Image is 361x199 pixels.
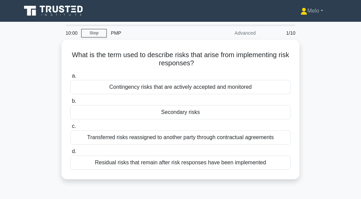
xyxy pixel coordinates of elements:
span: c. [72,123,76,129]
div: Advanced [200,26,260,40]
div: 10:00 [62,26,81,40]
div: PMP [107,26,200,40]
span: d. [72,148,76,154]
a: Stop [81,29,107,37]
span: b. [72,98,76,104]
a: Melo [284,4,340,18]
h5: What is the term used to describe risks that arise from implementing risk responses? [70,51,291,68]
div: Secondary risks [70,105,291,119]
span: a. [72,73,76,79]
div: Residual risks that remain after risk responses have been implemented [70,155,291,170]
div: 1/10 [260,26,299,40]
div: Transferred risks reassigned to another party through contractual agreements [70,130,291,145]
div: Contingency risks that are actively accepted and monitored [70,80,291,94]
